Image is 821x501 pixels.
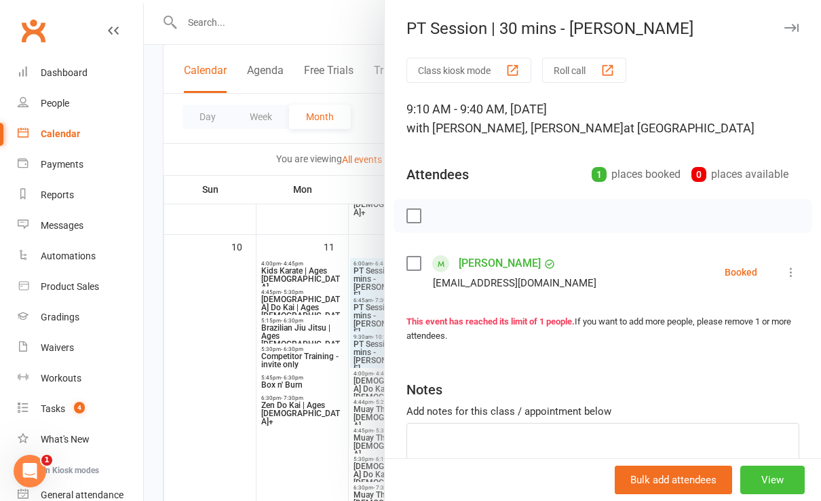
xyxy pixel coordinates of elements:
[406,316,575,327] strong: This event has reached its limit of 1 people.
[18,241,143,272] a: Automations
[592,167,607,182] div: 1
[691,165,788,184] div: places available
[41,434,90,445] div: What's New
[406,403,799,420] div: Add notes for this class / appointment below
[18,119,143,149] a: Calendar
[725,267,757,277] div: Booked
[41,489,123,500] div: General attendance
[41,455,52,466] span: 1
[41,220,83,231] div: Messages
[385,19,821,38] div: PT Session | 30 mins - [PERSON_NAME]
[18,58,143,88] a: Dashboard
[624,121,755,135] span: at [GEOGRAPHIC_DATA]
[406,100,799,138] div: 9:10 AM - 9:40 AM, [DATE]
[41,281,99,292] div: Product Sales
[41,189,74,200] div: Reports
[592,165,681,184] div: places booked
[18,149,143,180] a: Payments
[18,363,143,394] a: Workouts
[41,312,79,322] div: Gradings
[406,380,442,399] div: Notes
[41,98,69,109] div: People
[18,88,143,119] a: People
[41,159,83,170] div: Payments
[433,274,596,292] div: [EMAIL_ADDRESS][DOMAIN_NAME]
[16,14,50,48] a: Clubworx
[691,167,706,182] div: 0
[41,67,88,78] div: Dashboard
[18,394,143,424] a: Tasks 4
[18,333,143,363] a: Waivers
[41,128,80,139] div: Calendar
[406,58,531,83] button: Class kiosk mode
[459,253,541,274] a: [PERSON_NAME]
[615,466,732,494] button: Bulk add attendees
[18,272,143,302] a: Product Sales
[406,165,469,184] div: Attendees
[542,58,626,83] button: Roll call
[74,402,85,413] span: 4
[740,466,805,494] button: View
[18,210,143,241] a: Messages
[41,373,81,384] div: Workouts
[41,403,65,414] div: Tasks
[406,121,624,135] span: with [PERSON_NAME], [PERSON_NAME]
[18,424,143,455] a: What's New
[41,342,74,353] div: Waivers
[14,455,46,487] iframe: Intercom live chat
[18,302,143,333] a: Gradings
[41,250,96,261] div: Automations
[406,315,799,344] div: If you want to add more people, please remove 1 or more attendees.
[18,180,143,210] a: Reports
